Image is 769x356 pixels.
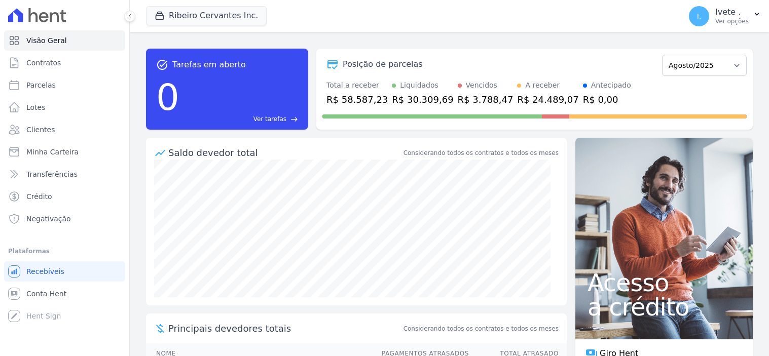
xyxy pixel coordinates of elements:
div: Plataformas [8,245,121,257]
a: Conta Hent [4,284,125,304]
span: a crédito [588,295,741,319]
span: Acesso [588,270,741,295]
div: A receber [525,80,560,91]
a: Recebíveis [4,261,125,282]
span: Ver tarefas [253,114,286,124]
span: Considerando todos os contratos e todos os meses [404,324,559,333]
a: Crédito [4,186,125,207]
button: I. Ivete . Ver opções [681,2,769,30]
span: Negativação [26,214,71,224]
button: Ribeiro Cervantes Inc. [146,6,267,25]
span: east [290,115,298,123]
div: Posição de parcelas [343,58,423,70]
div: R$ 0,00 [583,93,631,106]
div: Considerando todos os contratos e todos os meses [404,148,559,157]
span: Contratos [26,58,61,68]
div: R$ 58.587,23 [326,93,388,106]
p: Ver opções [715,17,749,25]
a: Negativação [4,209,125,229]
a: Contratos [4,53,125,73]
span: Tarefas em aberto [172,59,246,71]
span: Principais devedores totais [168,322,401,335]
a: Ver tarefas east [184,114,298,124]
div: Antecipado [591,80,631,91]
span: Minha Carteira [26,147,79,157]
a: Transferências [4,164,125,184]
a: Clientes [4,120,125,140]
span: I. [697,13,702,20]
a: Parcelas [4,75,125,95]
a: Lotes [4,97,125,117]
span: Visão Geral [26,35,67,46]
div: Total a receber [326,80,388,91]
div: Vencidos [466,80,497,91]
span: task_alt [156,59,168,71]
span: Transferências [26,169,78,179]
div: R$ 3.788,47 [458,93,514,106]
p: Ivete . [715,7,749,17]
span: Lotes [26,102,46,112]
div: Saldo devedor total [168,146,401,160]
div: R$ 30.309,69 [392,93,453,106]
span: Recebíveis [26,266,64,276]
span: Conta Hent [26,289,66,299]
div: 0 [156,71,179,124]
a: Minha Carteira [4,142,125,162]
a: Visão Geral [4,30,125,51]
span: Parcelas [26,80,56,90]
span: Clientes [26,125,55,135]
span: Crédito [26,191,52,202]
div: Liquidados [400,80,438,91]
div: R$ 24.489,07 [517,93,578,106]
